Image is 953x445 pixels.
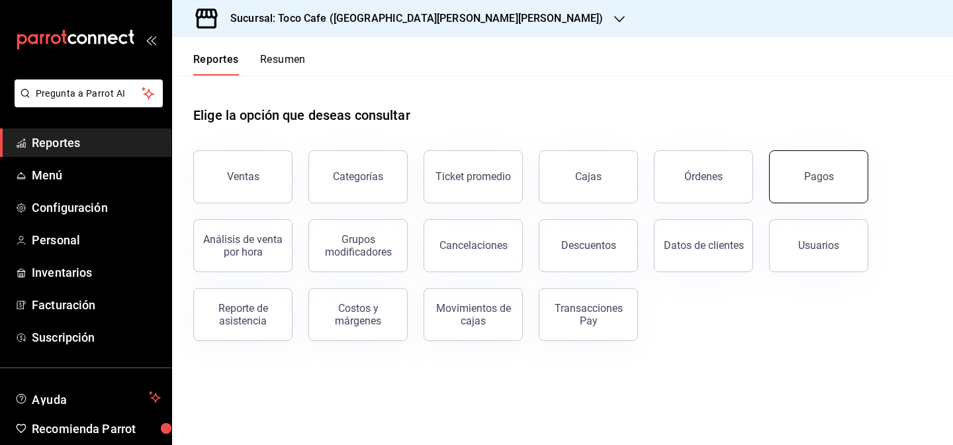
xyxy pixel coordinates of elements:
button: Grupos modificadores [308,219,408,272]
button: Cancelaciones [424,219,523,272]
div: Órdenes [684,170,723,183]
span: Menú [32,166,161,184]
div: Movimientos de cajas [432,302,514,327]
div: Usuarios [798,239,839,252]
button: Reportes [193,53,239,75]
button: Costos y márgenes [308,288,408,341]
button: Pregunta a Parrot AI [15,79,163,107]
button: Descuentos [539,219,638,272]
button: Resumen [260,53,306,75]
a: Pregunta a Parrot AI [9,96,163,110]
span: Reportes [32,134,161,152]
div: Reporte de asistencia [202,302,284,327]
div: Cajas [575,169,602,185]
button: open_drawer_menu [146,34,156,45]
button: Reporte de asistencia [193,288,293,341]
div: Grupos modificadores [317,233,399,258]
div: Análisis de venta por hora [202,233,284,258]
button: Categorías [308,150,408,203]
span: Ayuda [32,389,144,405]
button: Ventas [193,150,293,203]
span: Recomienda Parrot [32,420,161,438]
span: Pregunta a Parrot AI [36,87,142,101]
span: Personal [32,231,161,249]
h1: Elige la opción que deseas consultar [193,105,410,125]
button: Órdenes [654,150,753,203]
div: Transacciones Pay [547,302,629,327]
div: Pagos [804,170,834,183]
div: Descuentos [561,239,616,252]
div: Categorías [333,170,383,183]
div: Datos de clientes [664,239,744,252]
div: Ventas [227,170,259,183]
button: Datos de clientes [654,219,753,272]
button: Ticket promedio [424,150,523,203]
span: Inventarios [32,264,161,281]
span: Facturación [32,296,161,314]
button: Pagos [769,150,868,203]
span: Configuración [32,199,161,217]
div: navigation tabs [193,53,306,75]
div: Costos y márgenes [317,302,399,327]
span: Suscripción [32,328,161,346]
h3: Sucursal: Toco Cafe ([GEOGRAPHIC_DATA][PERSON_NAME][PERSON_NAME]) [220,11,604,26]
button: Usuarios [769,219,868,272]
div: Ticket promedio [435,170,511,183]
button: Transacciones Pay [539,288,638,341]
button: Movimientos de cajas [424,288,523,341]
button: Análisis de venta por hora [193,219,293,272]
div: Cancelaciones [439,239,508,252]
a: Cajas [539,150,638,203]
